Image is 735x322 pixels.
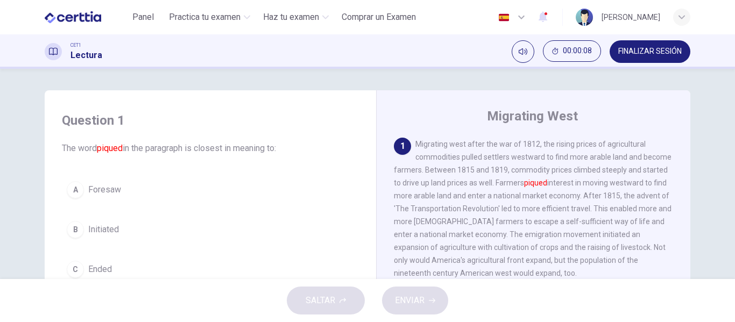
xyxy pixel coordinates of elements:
[497,13,511,22] img: es
[259,8,333,27] button: Haz tu examen
[132,11,154,24] span: Panel
[97,143,123,153] font: piqued
[70,41,81,49] span: CET1
[169,11,241,24] span: Practica tu examen
[126,8,160,27] button: Panel
[88,223,119,236] span: Initiated
[88,263,112,276] span: Ended
[543,40,601,63] div: Ocultar
[263,11,319,24] span: Haz tu examen
[337,8,420,27] button: Comprar un Examen
[618,47,682,56] span: FINALIZAR SESIÓN
[62,112,359,129] h4: Question 1
[62,176,359,203] button: AForesaw
[512,40,534,63] div: Silenciar
[88,183,121,196] span: Foresaw
[394,140,672,277] span: Migrating west after the war of 1812, the rising prices of agricultural commodities pulled settle...
[62,216,359,243] button: BInitiated
[45,6,101,28] img: CERTTIA logo
[62,142,359,155] span: The word in the paragraph is closest in meaning to:
[524,178,547,187] font: piqued
[62,256,359,283] button: CEnded
[165,8,255,27] button: Practica tu examen
[70,49,102,62] h1: Lectura
[602,11,660,24] div: [PERSON_NAME]
[563,47,592,55] span: 00:00:08
[487,108,578,125] h4: Migrating West
[543,40,601,62] button: 00:00:08
[394,138,411,155] div: 1
[67,221,84,238] div: B
[45,6,126,28] a: CERTTIA logo
[342,11,416,24] span: Comprar un Examen
[67,181,84,198] div: A
[67,261,84,278] div: C
[576,9,593,26] img: Profile picture
[610,40,690,63] button: FINALIZAR SESIÓN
